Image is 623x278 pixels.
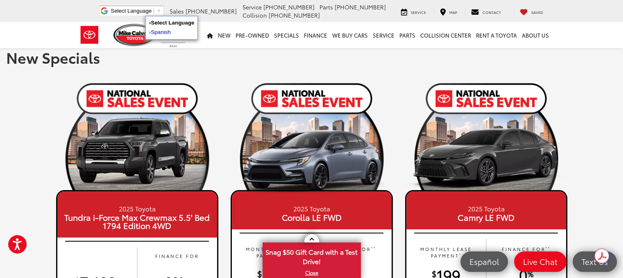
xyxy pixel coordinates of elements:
span: Parts [319,3,333,11]
span: Map [449,9,457,15]
a: Contact [465,7,507,16]
a: Text Us [573,251,617,272]
span: Select Language [111,8,152,14]
span: Text Us [578,256,612,267]
span: Camry LE FWD [408,213,564,221]
span: [PHONE_NUMBER] [335,3,386,11]
a: New [215,22,233,48]
p: MONTHLY LEASE PAYMENT [410,246,482,259]
small: 2025 Toyota [59,204,215,213]
span: Live Chat [519,256,562,267]
span: [PHONE_NUMBER] [263,3,315,11]
p: MONTHLY LEASE PAYMENT [236,246,308,259]
span: [PHONE_NUMBER] [186,7,237,15]
span: Español [465,256,503,267]
a: Home [204,22,215,48]
span: Service [242,3,262,11]
img: 25_Camry_XSE_Gray_Left [405,114,567,195]
img: 19_1754319064.png [56,80,218,190]
a: Select Language​ [111,8,161,14]
span: Saved [531,9,543,15]
a: WE BUY CARS [330,22,370,48]
span: Corolla LE FWD [234,213,390,221]
img: 25_Corolla_XSE_Celestite_Left [231,114,393,195]
a: Collision Center [418,22,473,48]
a: Español [460,251,508,272]
a: Service [370,22,397,48]
a: Specials [272,22,301,48]
p: FINANCE FOR [141,253,213,266]
span: Sales [170,7,184,15]
span: Tundra i-Force Max Crewmax 5.5' Bed 1794 Edition 4WD [59,213,215,229]
span: Snag $50 Gift Card with a Test Drive! [263,243,360,268]
a: Map [434,7,463,16]
img: 19_1754319064.png [405,80,567,190]
span: [PHONE_NUMBER] [269,11,320,19]
a: Parts [397,22,418,48]
a: My Saved Vehicles [514,7,549,16]
img: 25_Tundra_Capstone_Gray_Left [56,114,218,195]
span: Contact [483,9,501,15]
h1: New Specials [6,49,617,65]
span: Collision [242,11,267,19]
img: Toyota [74,22,105,48]
a: Rent a Toyota [473,22,519,48]
iframe: Language Translate Widget [145,16,198,40]
img: Mike Calvert Toyota [113,24,157,46]
small: 2025 Toyota [408,204,564,213]
a: Service [395,7,432,16]
span: ▼ [156,8,161,14]
a: Live Chat [514,251,566,272]
p: FINANCE FOR [490,246,562,259]
a: Finance [301,22,330,48]
img: 19_1754319064.png [231,80,393,190]
a: About Us [519,22,551,48]
span: Service [411,9,426,15]
small: 2025 Toyota [234,204,390,213]
a: Pre-Owned [233,22,272,48]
